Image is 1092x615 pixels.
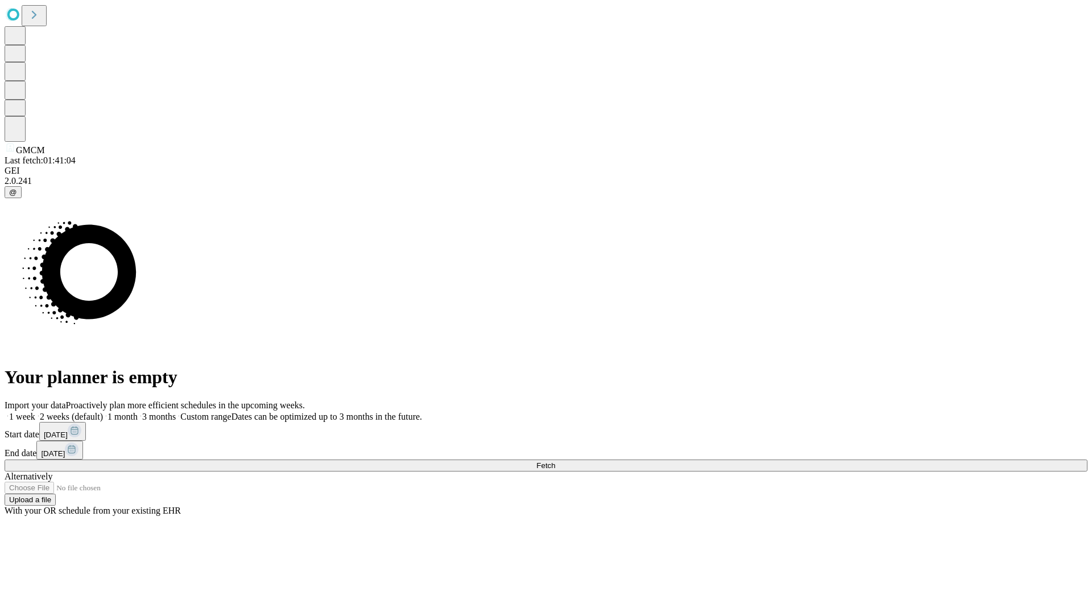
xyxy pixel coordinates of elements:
[5,186,22,198] button: @
[5,422,1087,441] div: Start date
[16,145,45,155] span: GMCM
[66,400,305,410] span: Proactively plan more efficient schedules in the upcoming weeks.
[5,494,56,506] button: Upload a file
[5,367,1087,388] h1: Your planner is empty
[5,506,181,515] span: With your OR schedule from your existing EHR
[5,460,1087,471] button: Fetch
[5,471,52,481] span: Alternatively
[44,430,68,439] span: [DATE]
[180,412,231,421] span: Custom range
[40,412,103,421] span: 2 weeks (default)
[536,461,555,470] span: Fetch
[41,449,65,458] span: [DATE]
[36,441,83,460] button: [DATE]
[142,412,176,421] span: 3 months
[231,412,422,421] span: Dates can be optimized up to 3 months in the future.
[5,155,76,165] span: Last fetch: 01:41:04
[107,412,138,421] span: 1 month
[5,441,1087,460] div: End date
[5,176,1087,186] div: 2.0.241
[39,422,86,441] button: [DATE]
[9,188,17,196] span: @
[5,400,66,410] span: Import your data
[5,166,1087,176] div: GEI
[9,412,35,421] span: 1 week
